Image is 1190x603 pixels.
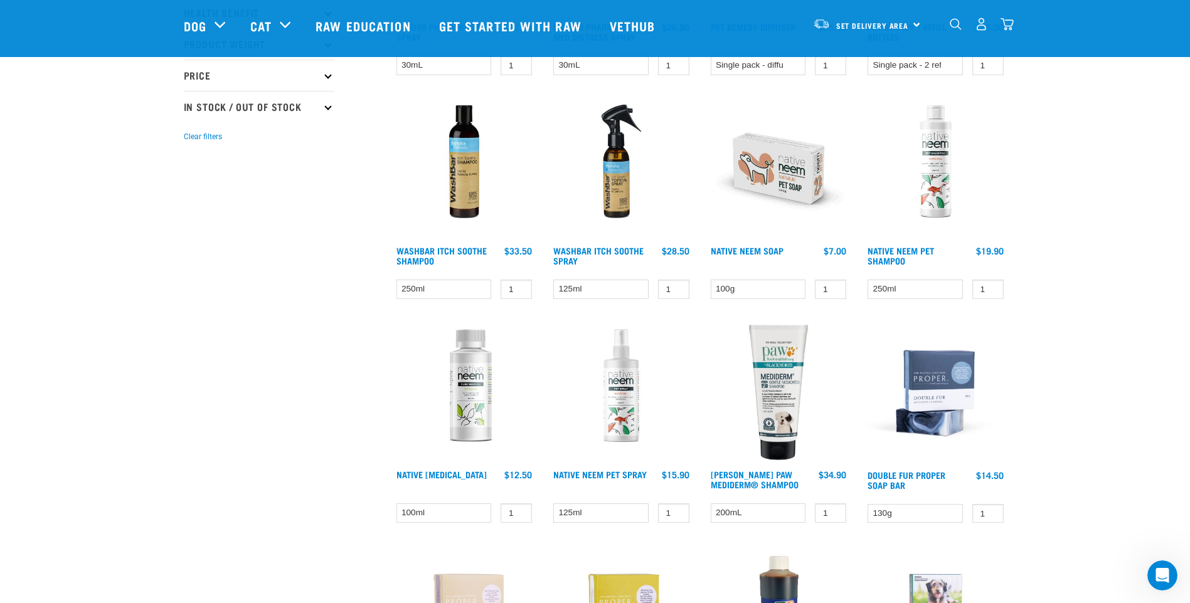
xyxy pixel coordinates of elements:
a: Dog [184,16,206,35]
input: 1 [815,280,846,299]
input: 1 [972,56,1004,75]
a: Vethub [597,1,671,51]
a: Native Neem Soap [711,248,784,253]
div: $28.50 [662,246,689,256]
a: Double Fur Proper Soap Bar [868,473,945,487]
input: 1 [658,56,689,75]
div: $7.00 [824,246,846,256]
img: user.png [975,18,988,31]
button: Clear filters [184,131,222,142]
input: 1 [972,280,1004,299]
div: $15.90 [662,469,689,480]
div: $19.90 [976,246,1004,256]
img: Native Neem Pet Shampoo [864,98,1007,240]
img: Double fur soap [864,322,1007,464]
img: home-icon-1@2x.png [950,18,962,30]
img: Wash Bar Itch Soothe Topical Spray [550,98,693,240]
iframe: Intercom live chat [1147,560,1177,590]
div: $33.50 [504,246,532,256]
div: $12.50 [504,469,532,480]
span: Set Delivery Area [836,23,909,28]
input: 1 [501,503,532,523]
a: Native Neem Pet Shampoo [868,248,934,263]
a: Native [MEDICAL_DATA] [396,472,487,476]
a: Get started with Raw [427,1,597,51]
a: Native Neem Pet Spray [553,472,647,476]
img: Native Neem Oil 100mls [393,322,536,464]
a: [PERSON_NAME] PAW MediDerm® Shampoo [711,472,799,486]
a: Cat [250,16,272,35]
input: 1 [658,280,689,299]
p: In Stock / Out Of Stock [184,91,334,122]
input: 1 [972,504,1004,523]
img: van-moving.png [813,18,830,29]
a: WashBar Itch Soothe Spray [553,248,644,263]
img: 9300807267127 [708,322,850,464]
img: Native Neem Pet Spray [550,322,693,464]
img: home-icon@2x.png [1001,18,1014,31]
div: $14.50 [976,470,1004,480]
input: 1 [501,56,532,75]
input: 1 [815,56,846,75]
a: WashBar Itch Soothe Shampoo [396,248,487,263]
input: 1 [658,503,689,523]
input: 1 [815,503,846,523]
input: 1 [501,280,532,299]
img: Wash Bar Itch Soothe Shampoo [393,98,536,240]
a: Raw Education [303,1,426,51]
p: Price [184,60,334,91]
div: $34.90 [819,469,846,480]
img: Organic neem pet soap bar 100g green trading [708,98,850,240]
